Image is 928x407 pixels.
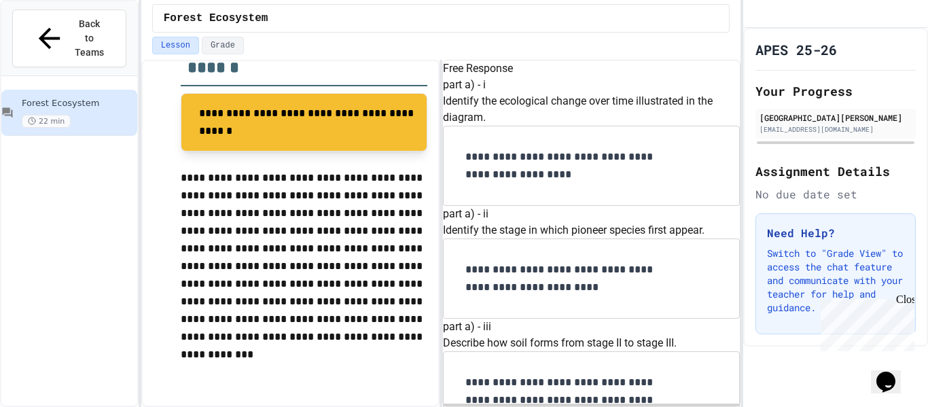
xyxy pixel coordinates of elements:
[767,247,904,315] p: Switch to "Grade View" to access the chat feature and communicate with your teacher for help and ...
[443,222,740,238] p: Identify the stage in which pioneer species first appear.
[443,60,740,77] h6: Free Response
[767,225,904,241] h3: Need Help?
[22,115,71,128] span: 22 min
[760,111,912,124] div: [GEOGRAPHIC_DATA][PERSON_NAME]
[73,17,105,60] span: Back to Teams
[164,10,268,26] span: Forest Ecosystem
[443,77,740,93] h6: part a) - i
[443,206,740,222] h6: part a) - ii
[22,98,135,109] span: Forest Ecosystem
[5,5,94,86] div: Chat with us now!Close
[755,40,837,59] h1: APES 25-26
[871,353,914,393] iframe: chat widget
[755,162,916,181] h2: Assignment Details
[152,37,199,54] button: Lesson
[755,186,916,202] div: No due date set
[760,124,912,135] div: [EMAIL_ADDRESS][DOMAIN_NAME]
[443,93,740,126] p: Identify the ecological change over time illustrated in the diagram.
[815,294,914,351] iframe: chat widget
[443,335,740,351] p: Describe how soil forms from stage II to stage III.
[202,37,244,54] button: Grade
[443,319,740,335] h6: part a) - iii
[12,10,126,67] button: Back to Teams
[755,82,916,101] h2: Your Progress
